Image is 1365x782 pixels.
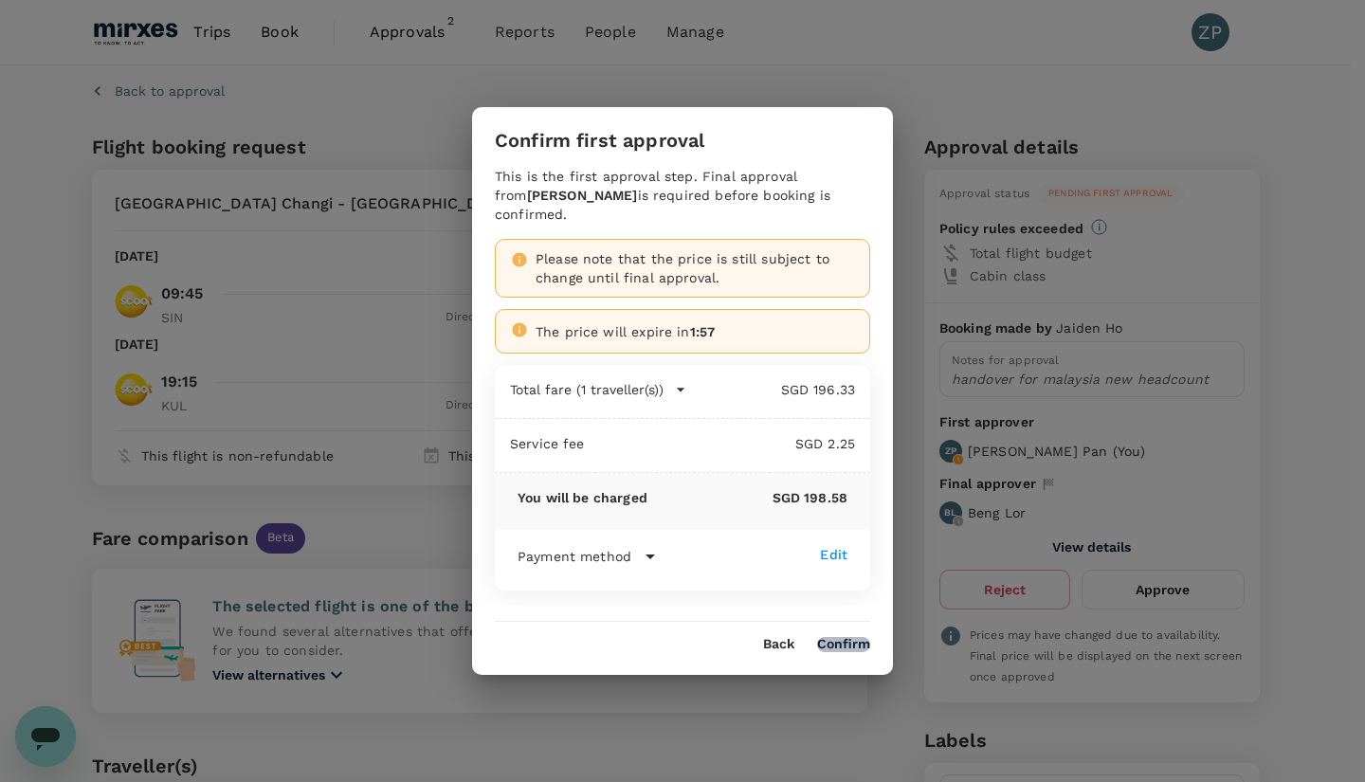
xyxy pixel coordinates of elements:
[495,167,870,224] div: This is the first approval step. Final approval from is required before booking is confirmed.
[536,322,854,341] div: The price will expire in
[518,488,647,507] p: You will be charged
[518,547,631,566] p: Payment method
[536,249,854,287] div: Please note that the price is still subject to change until final approval.
[585,434,855,453] p: SGD 2.25
[817,637,870,652] button: Confirm
[510,380,686,399] button: Total fare (1 traveller(s))
[690,324,716,339] span: 1:57
[647,488,847,507] p: SGD 198.58
[510,380,664,399] p: Total fare (1 traveller(s))
[527,188,638,203] b: [PERSON_NAME]
[510,434,585,453] p: Service fee
[763,637,794,652] button: Back
[820,545,847,564] div: Edit
[686,380,855,399] p: SGD 196.33
[495,130,704,152] h3: Confirm first approval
